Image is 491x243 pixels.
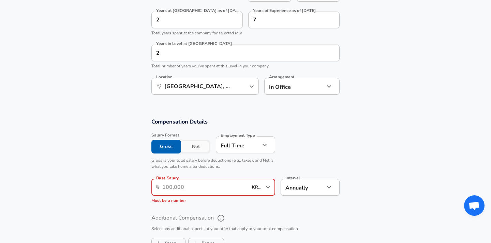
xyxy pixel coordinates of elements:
input: 1 [151,45,325,61]
button: Net [181,140,211,153]
button: Gross [151,140,181,153]
label: Arrangement [269,75,294,79]
label: Years of Experience as of [DATE] [253,9,316,13]
label: Years in Level at [GEOGRAPHIC_DATA] [156,42,232,46]
input: USD [250,182,264,193]
label: Additional Compensation [151,212,340,224]
input: 0 [151,12,228,28]
p: Gross is your total salary before deductions (e.g., taxes), and Net is what you take home after d... [151,158,275,169]
div: 채팅 열기 [464,195,485,216]
input: 100,000 [162,179,248,196]
input: 7 [248,12,325,28]
span: Total years spent at the company for selected role [151,30,242,36]
button: Open [247,82,256,91]
label: Base Salary [156,176,179,180]
h3: Compensation Details [151,118,340,126]
div: Annually [281,179,325,196]
p: Select any additional aspects of your offer that apply to your total compensation [151,226,340,232]
label: Years at [GEOGRAPHIC_DATA] as of [DATE] [156,9,239,13]
label: Employment Type [221,133,255,137]
button: Open [263,182,273,192]
button: help [215,212,227,224]
div: Full Time [216,136,260,153]
div: In Office [264,78,314,95]
span: Must be a number [151,198,186,203]
label: Interval [285,176,300,180]
span: Salary Format [151,132,210,138]
span: Total number of years you've spent at this level in your company [151,63,269,69]
label: Location [156,75,172,79]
